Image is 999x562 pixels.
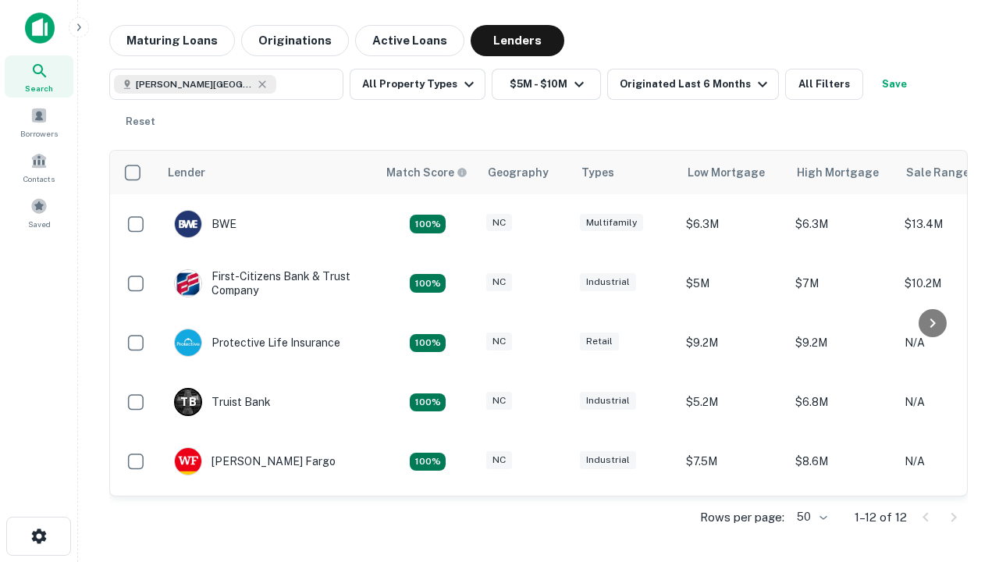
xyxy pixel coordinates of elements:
img: picture [175,270,201,297]
div: BWE [174,210,236,238]
button: Originated Last 6 Months [607,69,779,100]
div: Truist Bank [174,388,271,416]
div: Matching Properties: 2, hasApolloMatch: undefined [410,453,446,471]
button: Reset [116,106,165,137]
div: NC [486,392,512,410]
th: Lender [158,151,377,194]
div: Industrial [580,273,636,291]
button: All Property Types [350,69,485,100]
button: Active Loans [355,25,464,56]
div: Types [581,163,614,182]
span: Saved [28,218,51,230]
td: $6.3M [678,194,787,254]
div: Matching Properties: 2, hasApolloMatch: undefined [410,334,446,353]
div: High Mortgage [797,163,879,182]
img: capitalize-icon.png [25,12,55,44]
span: [PERSON_NAME][GEOGRAPHIC_DATA], [GEOGRAPHIC_DATA] [136,77,253,91]
div: NC [486,273,512,291]
div: Multifamily [580,214,643,232]
div: Originated Last 6 Months [620,75,772,94]
td: $8.6M [787,432,897,491]
div: NC [486,214,512,232]
button: $5M - $10M [492,69,601,100]
div: NC [486,333,512,350]
div: 50 [791,506,830,528]
div: First-citizens Bank & Trust Company [174,269,361,297]
div: Industrial [580,451,636,469]
button: Lenders [471,25,564,56]
span: Contacts [23,173,55,185]
td: $7.5M [678,432,787,491]
div: Matching Properties: 2, hasApolloMatch: undefined [410,274,446,293]
div: [PERSON_NAME] Fargo [174,447,336,475]
img: picture [175,448,201,475]
td: $5.2M [678,372,787,432]
p: Rows per page: [700,508,784,527]
img: picture [175,211,201,237]
img: picture [175,329,201,356]
button: Maturing Loans [109,25,235,56]
button: All Filters [785,69,863,100]
div: Industrial [580,392,636,410]
td: $5M [678,254,787,313]
td: $6.3M [787,194,897,254]
div: Geography [488,163,549,182]
th: Capitalize uses an advanced AI algorithm to match your search with the best lender. The match sco... [377,151,478,194]
div: Sale Range [906,163,969,182]
p: 1–12 of 12 [855,508,907,527]
div: Low Mortgage [688,163,765,182]
div: Protective Life Insurance [174,329,340,357]
td: $8.8M [787,491,897,550]
th: High Mortgage [787,151,897,194]
td: $7M [787,254,897,313]
div: Matching Properties: 3, hasApolloMatch: undefined [410,393,446,412]
p: T B [180,394,196,411]
td: $8.8M [678,491,787,550]
a: Search [5,55,73,98]
a: Borrowers [5,101,73,143]
iframe: Chat Widget [921,387,999,462]
span: Borrowers [20,127,58,140]
div: Retail [580,333,619,350]
td: $6.8M [787,372,897,432]
th: Geography [478,151,572,194]
button: Save your search to get updates of matches that match your search criteria. [869,69,919,100]
th: Types [572,151,678,194]
div: Capitalize uses an advanced AI algorithm to match your search with the best lender. The match sco... [386,164,468,181]
div: Matching Properties: 2, hasApolloMatch: undefined [410,215,446,233]
td: $9.2M [678,313,787,372]
td: $9.2M [787,313,897,372]
h6: Match Score [386,164,464,181]
a: Contacts [5,146,73,188]
div: Lender [168,163,205,182]
span: Search [25,82,53,94]
th: Low Mortgage [678,151,787,194]
div: NC [486,451,512,469]
a: Saved [5,191,73,233]
button: Originations [241,25,349,56]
